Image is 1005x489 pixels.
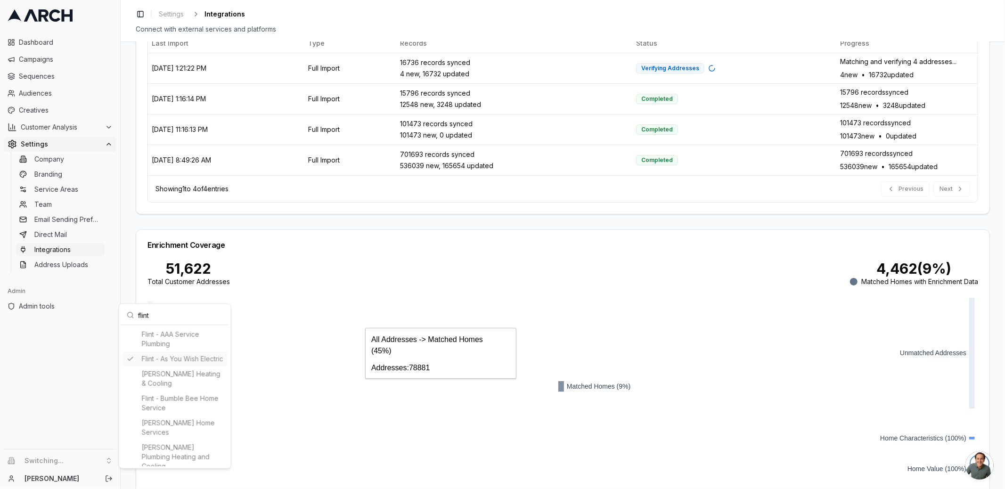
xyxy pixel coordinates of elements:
[840,162,877,171] span: 536039 new
[25,474,95,483] a: [PERSON_NAME]
[19,302,113,311] span: Admin tools
[34,185,78,194] span: Service Areas
[371,364,409,372] span: Addresses:
[409,364,430,372] span: 78881
[34,245,71,254] span: Integrations
[19,38,113,47] span: Dashboard
[147,277,230,286] div: Total Customer Addresses
[34,230,67,239] span: Direct Mail
[869,70,914,80] span: 16732 updated
[878,131,882,141] span: •
[836,34,978,53] th: Progress
[840,70,858,80] span: 4 new
[4,284,116,299] div: Admin
[636,94,678,104] div: Completed
[21,139,101,149] span: Settings
[148,145,304,175] td: [DATE] 8:49:26 AM
[881,162,885,171] span: •
[400,130,629,140] div: 101473 new, 0 updated
[147,241,978,249] div: Enrichment Coverage
[136,24,990,34] div: Connect with external services and platforms
[840,101,872,110] span: 12548 new
[19,55,113,64] span: Campaigns
[840,118,911,128] span: 101473 records synced
[34,260,88,269] span: Address Uploads
[632,34,836,53] th: Status
[34,170,62,179] span: Branding
[875,101,879,110] span: •
[148,34,304,53] th: Last Import
[850,277,978,286] div: Matched Homes with Enrichment Data
[400,119,629,129] div: 101473 records synced
[883,101,925,110] span: 3248 updated
[400,150,629,159] div: 701693 records synced
[304,83,396,114] td: Full Import
[840,57,956,66] span: Matching and verifying 4 addresses...
[34,155,64,164] span: Company
[840,131,874,141] span: 101473 new
[965,451,994,480] div: Open chat
[567,383,630,390] text: Matched Homes (9%)
[148,83,304,114] td: [DATE] 1:16:14 PM
[636,155,678,165] div: Completed
[155,8,245,21] nav: breadcrumb
[880,434,966,442] text: Home Characteristics (100%)
[102,472,115,485] button: Log out
[19,89,113,98] span: Audiences
[861,70,865,80] span: •
[148,53,304,83] td: [DATE] 1:21:22 PM
[304,114,396,145] td: Full Import
[155,184,229,194] div: Showing 1 to 4 of 4 entries
[636,63,704,73] div: Verifying Addresses
[840,149,913,158] span: 701693 records synced
[159,9,184,19] span: Settings
[396,34,632,53] th: Records
[840,88,908,97] span: 15796 records synced
[21,122,101,132] span: Customer Analysis
[850,260,978,277] div: 4,462 ( 9 %)
[889,162,938,171] span: 165654 updated
[907,465,966,473] text: Home Value (100%)
[304,34,396,53] th: Type
[304,53,396,83] td: Full Import
[34,200,52,209] span: Team
[138,306,223,325] input: Search company...
[400,161,629,171] div: 536039 new, 165654 updated
[400,69,629,79] div: 4 new, 16732 updated
[400,89,629,98] div: 15796 records synced
[900,349,966,357] text: Unmatched Addresses
[148,114,304,145] td: [DATE] 11:16:13 PM
[636,124,678,135] div: Completed
[204,9,245,19] span: Integrations
[400,58,629,67] div: 16736 records synced
[304,145,396,175] td: Full Import
[147,260,230,277] div: 51,622
[34,215,101,224] span: Email Sending Preferences
[886,131,916,141] span: 0 updated
[121,325,229,466] div: Suggestions
[19,106,113,115] span: Creatives
[19,72,113,81] span: Sequences
[371,335,483,355] span: All Addresses -> Matched Homes (45%)
[400,100,629,109] div: 12548 new, 3248 updated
